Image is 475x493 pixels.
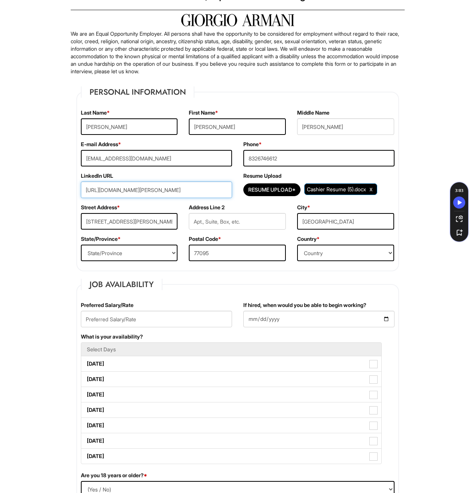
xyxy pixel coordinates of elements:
[81,472,147,479] label: Are you 18 years or older?
[87,346,376,352] h5: Select Days
[81,333,143,340] label: What is your availability?
[81,118,178,135] input: Last Name
[81,418,381,433] label: [DATE]
[71,30,405,75] p: We are an Equal Opportunity Employer. All persons shall have the opportunity to be considered for...
[297,213,394,230] input: City
[81,301,134,309] label: Preferred Salary/Rate
[81,372,381,387] label: [DATE]
[243,141,262,148] label: Phone
[81,109,110,116] label: Last Name
[297,235,320,243] label: Country
[297,204,310,211] label: City
[81,311,232,327] input: Preferred Salary/Rate
[368,184,375,194] a: Clear Uploaded File
[189,245,286,261] input: Postal Code
[81,433,381,448] label: [DATE]
[243,150,395,166] input: Phone
[189,109,218,116] label: First Name
[81,141,121,148] label: E-mail Address
[81,213,178,230] input: Street Address
[81,402,381,417] label: [DATE]
[189,118,286,135] input: First Name
[297,245,394,261] select: Country
[81,245,178,261] select: State/Province
[81,279,162,290] legend: Job Availability
[81,204,120,211] label: Street Address
[81,449,381,464] label: [DATE]
[81,150,232,166] input: E-mail Address
[189,235,221,243] label: Postal Code
[297,109,329,116] label: Middle Name
[81,181,232,198] input: LinkedIn URL
[181,14,294,26] img: Giorgio Armani
[189,213,286,230] input: Apt., Suite, Box, etc.
[243,301,366,309] label: If hired, when would you be able to begin working?
[81,86,194,98] legend: Personal Information
[243,183,300,196] button: Resume Upload*Resume Upload*
[81,172,113,180] label: LinkedIn URL
[297,118,394,135] input: Middle Name
[81,235,121,243] label: State/Province
[307,186,366,192] span: Cashier Resume (5).docx
[81,356,381,371] label: [DATE]
[189,204,225,211] label: Address Line 2
[243,172,281,180] label: Resume Upload
[81,387,381,402] label: [DATE]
